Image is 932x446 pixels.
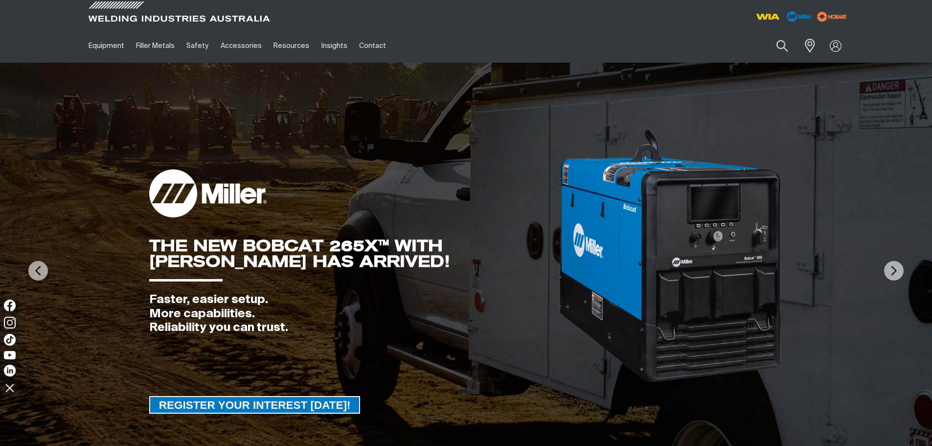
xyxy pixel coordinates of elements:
img: Facebook [4,300,16,311]
img: miller [814,9,850,24]
a: Accessories [215,29,268,63]
img: NextArrow [884,261,904,281]
button: Search products [766,34,799,57]
a: Contact [353,29,392,63]
img: YouTube [4,351,16,359]
img: Instagram [4,317,16,329]
div: Faster, easier setup. More capabilities. Reliability you can trust. [149,293,558,335]
a: REGISTER YOUR INTEREST TODAY! [149,396,361,414]
nav: Main [83,29,658,63]
input: Product name or item number... [753,34,798,57]
img: LinkedIn [4,365,16,376]
img: PrevArrow [28,261,48,281]
a: Filler Metals [130,29,181,63]
a: Insights [315,29,353,63]
div: THE NEW BOBCAT 265X™ WITH [PERSON_NAME] HAS ARRIVED! [149,238,558,269]
span: REGISTER YOUR INTEREST [DATE]! [150,396,360,414]
img: hide socials [1,379,18,396]
img: TikTok [4,334,16,346]
a: Safety [181,29,214,63]
a: Equipment [83,29,130,63]
a: Resources [268,29,315,63]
